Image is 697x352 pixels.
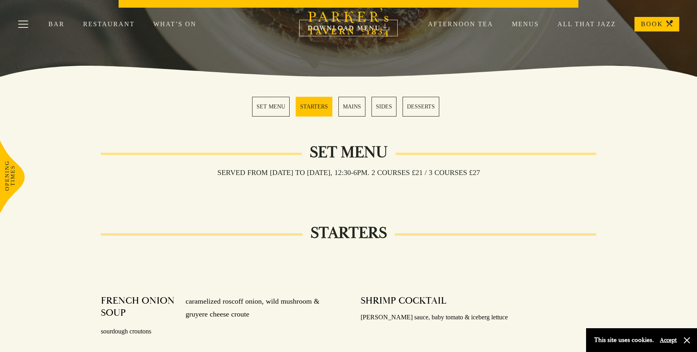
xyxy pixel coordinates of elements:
p: caramelized roscoff onion, wild mushroom & gruyere cheese croute [177,295,336,321]
h4: FRENCH ONION SOUP [101,295,177,321]
a: 3 / 5 [338,97,365,117]
h4: SHRIMP COCKTAIL [361,295,447,307]
a: 4 / 5 [371,97,396,117]
h2: STARTERS [303,223,395,243]
h3: Served from [DATE] to [DATE], 12:30-6pm. 2 COURSES £21 / 3 COURSES £27 [209,168,488,177]
a: 2 / 5 [296,97,332,117]
p: [PERSON_NAME] sauce, baby tomato & iceberg lettuce [361,312,596,323]
a: 5 / 5 [403,97,439,117]
p: sourdough croutons [101,326,336,337]
h2: Set Menu [302,143,396,162]
button: Close and accept [683,336,691,344]
button: Accept [660,336,677,344]
p: This site uses cookies. [594,334,654,346]
a: 1 / 5 [252,97,290,117]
